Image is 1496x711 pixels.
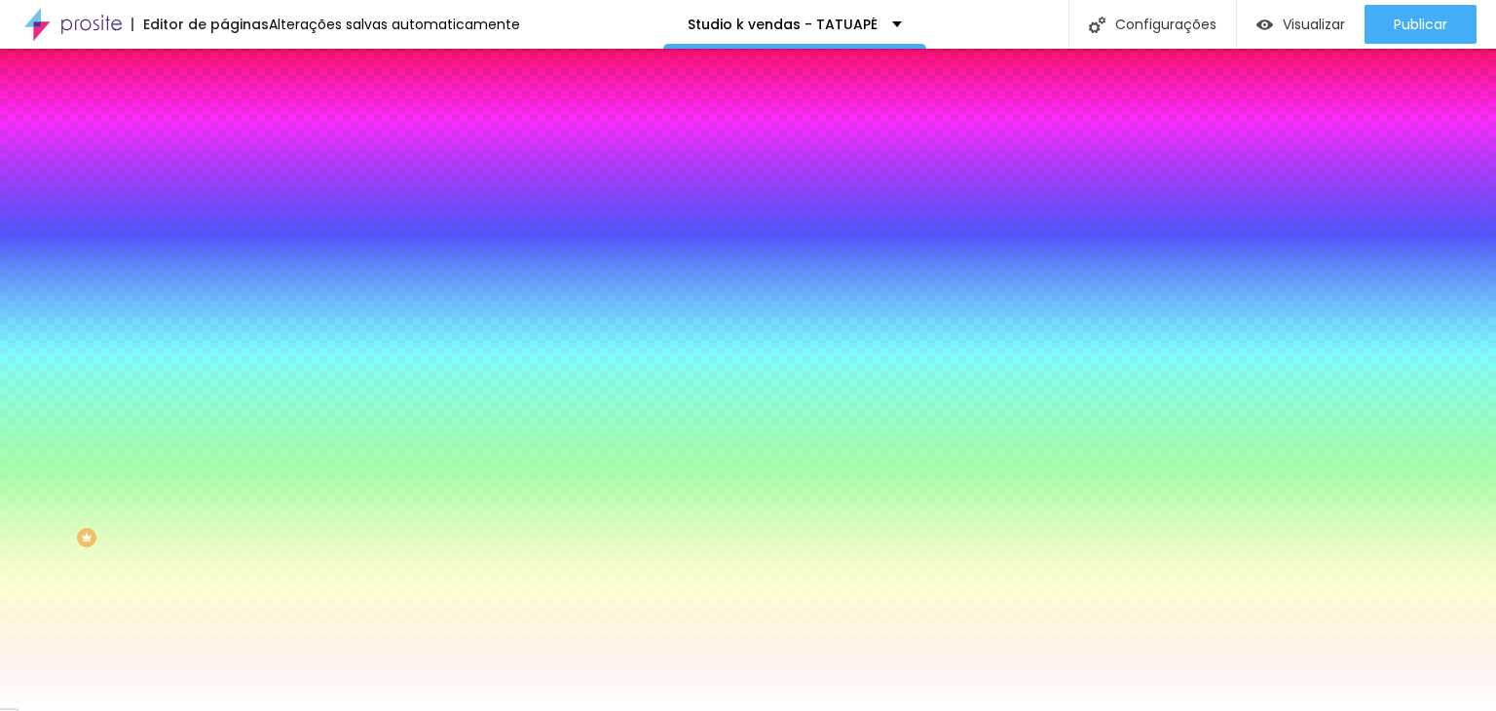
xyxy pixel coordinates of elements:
[1089,17,1105,33] img: Icone
[131,18,269,31] div: Editor de páginas
[1283,17,1345,32] span: Visualizar
[1256,17,1273,33] img: view-1.svg
[1394,17,1447,32] span: Publicar
[269,18,520,31] div: Alterações salvas automaticamente
[1365,5,1477,44] button: Publicar
[688,18,878,31] p: Studio k vendas - TATUAPÉ
[1237,5,1365,44] button: Visualizar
